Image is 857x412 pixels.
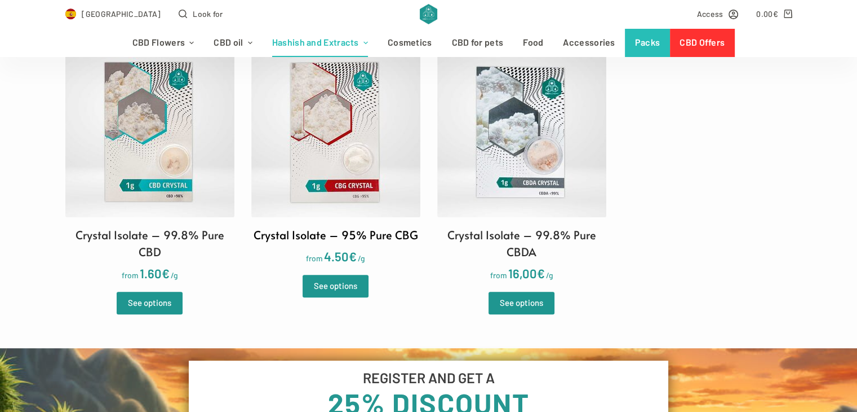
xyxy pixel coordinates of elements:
[563,37,615,47] font: Accessories
[82,9,161,19] font: [GEOGRAPHIC_DATA]
[140,266,162,280] font: 1.60
[635,37,660,47] font: Packs
[65,8,77,20] img: ES Flag
[437,48,606,283] a: Crystal Isolate – 99.8% Pure CBDA from16,00€/g
[76,227,224,260] font: Crystal Isolate – 99.8% Pure CBD
[490,270,507,280] font: from
[756,7,792,20] a: Shopping cart
[314,280,357,291] font: See options
[254,227,418,243] font: Crystal Isolate – 95% Pure CBG
[697,7,739,20] a: Access
[697,9,723,19] font: Access
[122,29,734,57] nav: Header menu
[489,292,554,314] a: Choose the options for “Crystal Isolate - 99.8% Pure CBDA”
[214,37,243,47] font: CBD oil
[117,292,183,314] a: Choose the options for “Crystal Isolate - 99.8% Pure CBD”
[363,369,495,386] font: REGISTER AND GET A
[128,297,171,308] font: See options
[65,7,161,20] a: Select Country
[122,270,139,280] font: from
[65,48,234,283] a: Crystal Isolate – 99.8% Pure CBD from1.60€/g
[508,266,537,280] font: 16,00
[132,37,185,47] font: CBD Flowers
[193,9,223,19] font: Look for
[306,253,323,263] font: from
[523,37,543,47] font: Food
[303,275,368,297] a: Choose the options for “Crystal Isolate - 95% Pure CBG”
[546,270,553,280] font: /g
[500,297,543,308] font: See options
[452,37,504,47] font: CBD for pets
[358,253,365,263] font: /g
[680,37,725,47] font: CBD Offers
[447,227,596,260] font: Crystal Isolate – 99.8% Pure CBDA
[756,9,772,19] font: 0.00
[537,266,545,280] font: €
[349,249,357,264] font: €
[179,7,223,20] button: Open search form
[272,37,359,47] font: Hashish and Extracts
[171,270,178,280] font: /g
[162,266,170,280] font: €
[388,37,432,47] font: Cosmetics
[772,9,778,19] font: €
[420,4,437,24] img: CBD Alchemy
[324,249,349,264] font: 4.50
[251,48,420,266] a: Crystal Isolate – 95% Pure CBG from4.50€/g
